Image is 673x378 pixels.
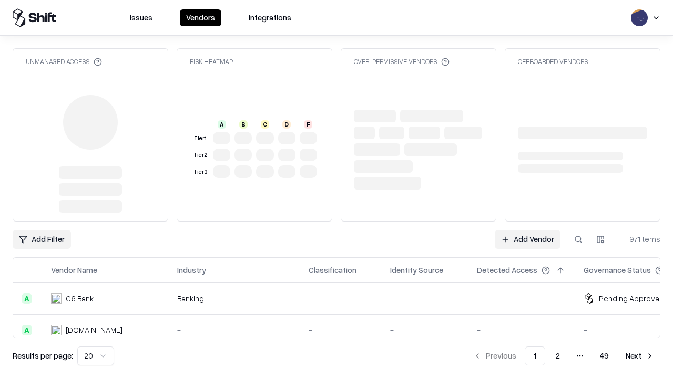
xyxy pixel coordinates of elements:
[477,265,537,276] div: Detected Access
[124,9,159,26] button: Issues
[309,293,373,304] div: -
[192,167,209,176] div: Tier 3
[177,324,292,335] div: -
[51,265,97,276] div: Vendor Name
[22,325,32,335] div: A
[177,293,292,304] div: Banking
[13,230,71,249] button: Add Filter
[22,293,32,304] div: A
[390,324,460,335] div: -
[51,325,62,335] img: pathfactory.com
[13,350,73,361] p: Results per page:
[477,324,567,335] div: -
[495,230,560,249] a: Add Vendor
[599,293,661,304] div: Pending Approval
[66,324,123,335] div: [DOMAIN_NAME]
[192,151,209,160] div: Tier 2
[218,120,226,129] div: A
[261,120,269,129] div: C
[584,265,651,276] div: Governance Status
[390,265,443,276] div: Identity Source
[192,134,209,143] div: Tier 1
[518,57,588,66] div: Offboarded Vendors
[309,265,356,276] div: Classification
[525,346,545,365] button: 1
[467,346,660,365] nav: pagination
[619,346,660,365] button: Next
[547,346,568,365] button: 2
[390,293,460,304] div: -
[477,293,567,304] div: -
[309,324,373,335] div: -
[66,293,94,304] div: C6 Bank
[304,120,312,129] div: F
[242,9,298,26] button: Integrations
[26,57,102,66] div: Unmanaged Access
[180,9,221,26] button: Vendors
[177,265,206,276] div: Industry
[239,120,248,129] div: B
[618,234,660,245] div: 971 items
[592,346,617,365] button: 49
[282,120,291,129] div: D
[51,293,62,304] img: C6 Bank
[354,57,450,66] div: Over-Permissive Vendors
[190,57,233,66] div: Risk Heatmap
